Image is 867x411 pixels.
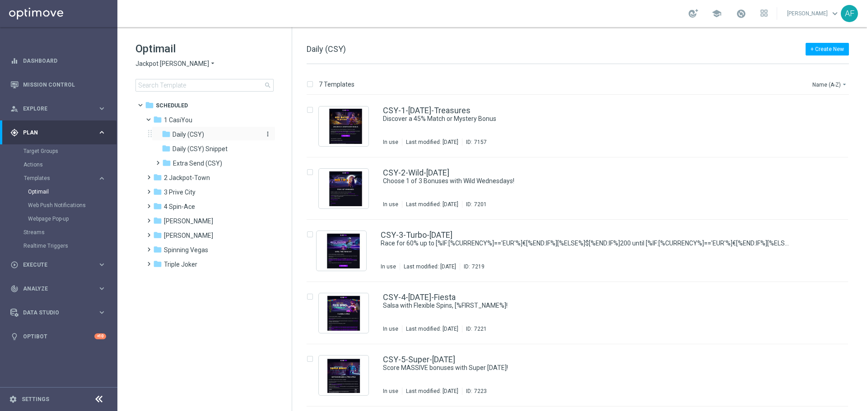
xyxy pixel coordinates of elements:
[383,106,471,115] a: CSY-1-[DATE]-Treasures
[400,263,460,270] div: Last modified: [DATE]
[28,215,94,222] a: Webpage Pop-up
[153,202,162,211] i: folder
[209,60,216,68] i: arrow_drop_down
[23,73,106,97] a: Mission Control
[10,81,107,88] button: Mission Control
[98,104,106,113] i: keyboard_arrow_right
[153,187,162,196] i: folder
[841,5,858,22] div: AF
[474,388,487,395] div: 7223
[98,174,106,183] i: keyboard_arrow_right
[10,57,107,65] button: equalizer Dashboard
[153,231,162,240] i: folder
[383,325,398,332] div: In use
[23,175,107,182] button: Templates keyboard_arrow_right
[28,212,117,226] div: Webpage Pop-up
[153,259,162,268] i: folder
[162,129,171,139] i: folder
[298,344,865,406] div: Press SPACE to select this row.
[383,115,789,123] a: Discover a 45% Match or Mystery Bonus
[472,263,485,270] div: 7219
[24,175,98,181] div: Templates
[462,388,487,395] div: ID:
[10,285,107,292] button: track_changes Analyze keyboard_arrow_right
[10,261,19,269] i: play_circle_outline
[28,202,94,209] a: Web Push Notifications
[321,171,366,206] img: 7201.jpeg
[28,188,94,195] a: Optimail
[24,175,89,181] span: Templates
[172,145,228,153] span: Daily (CSY) Snippet
[10,332,19,341] i: lightbulb
[135,79,274,92] input: Search Template
[321,109,366,144] img: 7157.jpeg
[298,157,865,220] div: Press SPACE to select this row.
[474,325,487,332] div: 7221
[162,144,171,153] i: folder
[383,388,398,395] div: In use
[402,139,462,146] div: Last modified: [DATE]
[135,60,209,68] span: Jackpot [PERSON_NAME]
[264,130,271,138] i: more_vert
[135,60,216,68] button: Jackpot [PERSON_NAME] arrow_drop_down
[383,177,789,185] a: Choose 1 of 3 Bonuses with Wild Wednesdays!
[10,309,107,316] div: Data Studio keyboard_arrow_right
[474,139,487,146] div: 7157
[319,233,364,268] img: 7219.jpeg
[383,139,398,146] div: In use
[10,49,106,73] div: Dashboard
[383,169,449,177] a: CSY-2-Wild-[DATE]
[383,115,810,123] div: Discover a 45% Match or Mystery Bonus
[28,185,117,199] div: Optimail
[381,239,810,248] div: Race for 60% up to [%IF:[%CURRENCY%]=='EUR'%]€[%END:IF%][%ELSE%]$[%END:IF%]200 until [%IF:[%CURRE...
[153,115,162,124] i: folder
[153,216,162,225] i: folder
[712,9,722,18] span: school
[10,129,107,136] button: gps_fixed Plan keyboard_arrow_right
[23,171,117,226] div: Templates
[402,388,462,395] div: Last modified: [DATE]
[10,285,19,293] i: track_changes
[135,42,274,56] h1: Optimail
[402,325,462,332] div: Last modified: [DATE]
[162,158,171,167] i: folder
[23,226,117,239] div: Streams
[23,310,98,315] span: Data Studio
[173,159,222,167] span: Extra Send (CSY)
[462,325,487,332] div: ID:
[153,173,162,182] i: folder
[10,105,19,113] i: person_search
[98,128,106,137] i: keyboard_arrow_right
[383,201,398,208] div: In use
[164,174,210,182] span: 2 Jackpot-Town
[164,203,195,211] span: 4 Spin-Ace
[460,263,485,270] div: ID:
[23,106,98,111] span: Explore
[383,364,810,372] div: Score MASSIVE bonuses with Super Saturday!
[10,333,107,340] button: lightbulb Optibot +10
[23,229,94,236] a: Streams
[841,81,848,88] i: arrow_drop_down
[298,95,865,157] div: Press SPACE to select this row.
[321,296,366,331] img: 7221.jpeg
[28,199,117,212] div: Web Push Notifications
[10,105,107,112] button: person_search Explore keyboard_arrow_right
[381,239,789,248] a: Race for 60% up to [%IF:[%CURRENCY%]=='EUR'%]€[%END:IF%][%ELSE%]$[%END:IF%]200 until [%IF:[%CURRE...
[98,284,106,293] i: keyboard_arrow_right
[23,239,117,253] div: Realtime Triggers
[23,144,117,158] div: Target Groups
[23,262,98,268] span: Execute
[164,231,213,240] span: Robby Riches
[164,260,197,268] span: Triple Joker
[383,293,456,301] a: CSY-4-[DATE]-Fiesta
[10,129,19,137] i: gps_fixed
[806,43,849,55] button: + Create New
[23,49,106,73] a: Dashboard
[94,333,106,339] div: +10
[307,44,346,54] span: Daily (CSY)
[23,158,117,171] div: Actions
